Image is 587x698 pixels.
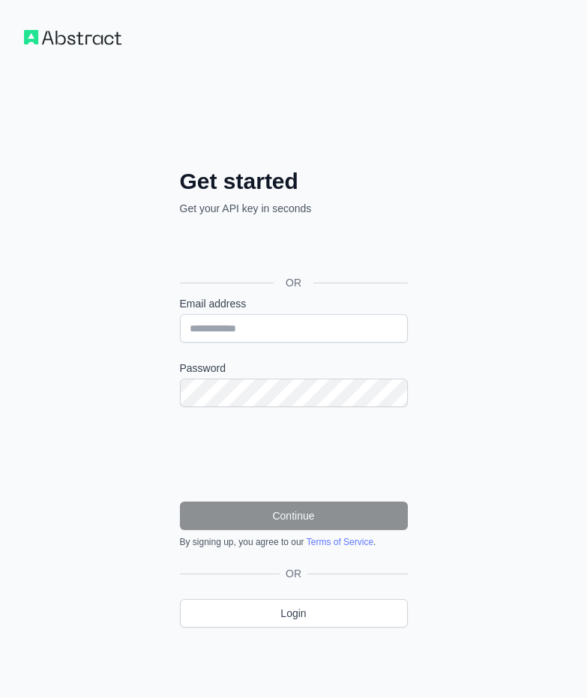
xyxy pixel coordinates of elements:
[180,502,408,530] button: Continue
[180,599,408,628] a: Login
[180,296,408,311] label: Email address
[180,425,408,484] iframe: reCAPTCHA
[280,566,307,581] span: OR
[24,30,121,45] img: Workflow
[274,275,313,290] span: OR
[180,168,408,195] h2: Get started
[180,361,408,376] label: Password
[180,536,408,548] div: By signing up, you agree to our .
[307,537,373,547] a: Terms of Service
[172,232,412,265] iframe: Sign in with Google Button
[180,201,408,216] p: Get your API key in seconds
